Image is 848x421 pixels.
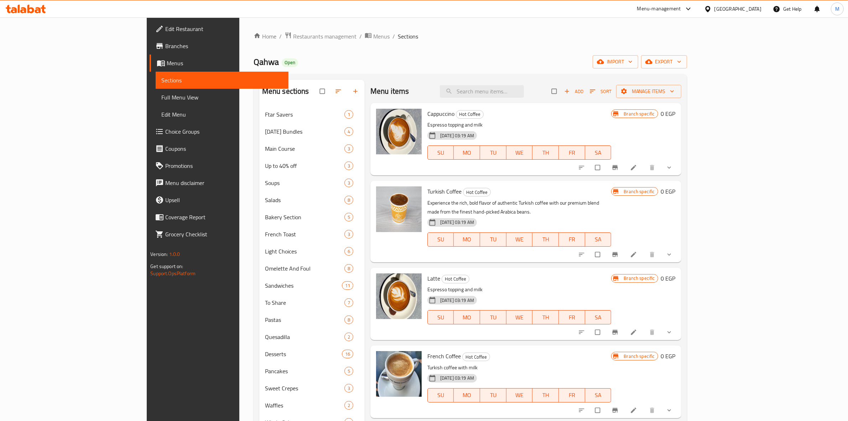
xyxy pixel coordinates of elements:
div: Light Choices6 [259,243,365,260]
span: Salads [265,196,344,204]
a: Coupons [150,140,288,157]
span: SU [431,234,451,245]
span: Menus [373,32,390,41]
span: 8 [345,317,353,323]
span: Ftar Savers [265,110,344,119]
div: Menu-management [637,5,681,13]
span: 2 [345,402,353,409]
button: FR [559,145,585,160]
span: Manage items [622,87,676,96]
span: 7 [345,299,353,306]
button: show more [661,160,678,175]
div: items [344,384,353,392]
span: [DATE] 03:19 AM [437,375,477,381]
div: Hot Coffee [456,110,484,119]
span: French Toast [265,230,344,238]
div: Waffles2 [259,397,365,414]
button: SU [427,310,454,324]
p: Espresso topping and milk [427,285,612,294]
div: items [344,247,353,256]
div: Sweet Crepes [265,384,344,392]
span: FR [562,148,582,158]
span: Quesadilla [265,333,344,341]
button: MO [454,145,480,160]
span: WE [509,312,530,323]
button: WE [506,310,533,324]
span: Hot Coffee [442,275,469,283]
span: Turkish Coffee [427,186,462,197]
span: 3 [345,385,353,392]
div: items [344,401,353,410]
div: items [344,264,353,273]
a: Menu disclaimer [150,174,288,191]
div: items [344,196,353,204]
h6: 0 EGP [661,351,676,361]
button: WE [506,232,533,247]
button: Add [562,86,585,97]
a: Edit menu item [630,251,639,258]
svg: Show Choices [666,407,673,414]
span: To Share [265,298,344,307]
button: TU [480,232,506,247]
button: sort-choices [574,247,591,262]
img: Cappuccino [376,109,422,154]
span: Menus [167,59,283,67]
span: Upsell [165,196,283,204]
a: Edit menu item [630,164,639,171]
span: FR [562,390,582,400]
h6: 0 EGP [661,273,676,283]
span: Open [282,60,298,66]
button: FR [559,388,585,402]
span: [DATE] 03:19 AM [437,219,477,226]
div: items [344,333,353,341]
button: sort-choices [574,160,591,175]
span: Branch specific [621,353,657,360]
button: sort-choices [574,324,591,340]
span: SA [588,148,609,158]
span: 8 [345,265,353,272]
span: Sort items [585,86,616,97]
svg: Show Choices [666,251,673,258]
span: Main Course [265,144,344,153]
button: SU [427,388,454,402]
div: items [344,367,353,375]
span: Light Choices [265,247,344,256]
span: [DATE] 03:19 AM [437,297,477,304]
span: 1.0.0 [169,250,180,259]
input: search [440,85,524,98]
span: Latte [427,273,440,284]
span: 3 [345,180,353,186]
button: export [641,55,687,68]
span: Add item [562,86,585,97]
p: Turkish coffee with milk [427,363,612,372]
span: Waffles [265,401,344,410]
span: TH [535,148,556,158]
img: Latte [376,273,422,319]
span: Select to update [591,248,606,261]
span: Desserts [265,350,342,358]
div: items [344,127,353,136]
span: Select all sections [316,84,331,98]
span: TU [483,234,504,245]
button: TH [532,388,559,402]
a: Edit menu item [630,329,639,336]
button: Branch-specific-item [607,402,624,418]
span: French Coffee [427,351,461,361]
div: Ramadan Bundles [265,127,344,136]
a: Choice Groups [150,123,288,140]
span: Pastas [265,315,344,324]
button: WE [506,388,533,402]
button: show more [661,324,678,340]
div: Bakery Section5 [259,209,365,226]
div: items [342,281,353,290]
span: Sort sections [331,83,348,99]
button: MO [454,388,480,402]
span: 2 [345,334,353,340]
span: 8 [345,197,353,204]
div: Hot Coffee [463,188,491,196]
span: Version: [150,250,168,259]
span: Select to update [591,161,606,174]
